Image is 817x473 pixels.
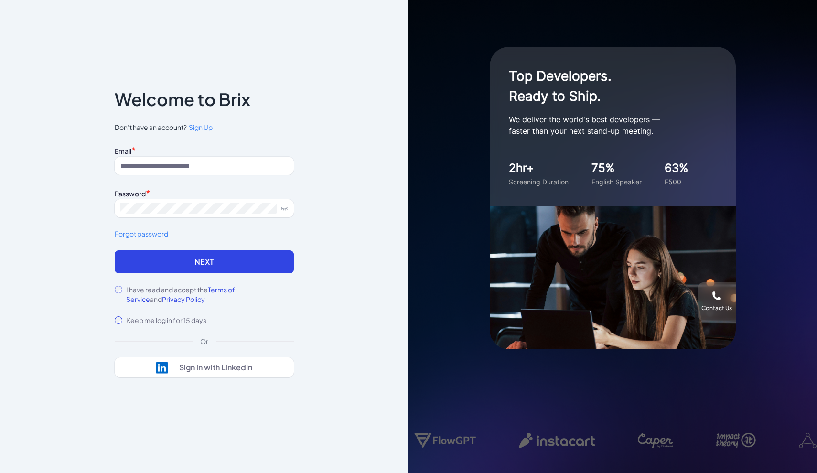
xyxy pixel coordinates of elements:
[115,189,146,198] label: Password
[665,160,688,177] div: 63%
[509,177,569,187] div: Screening Duration
[115,147,131,155] label: Email
[126,315,206,325] label: Keep me log in for 15 days
[115,229,294,239] a: Forgot password
[115,250,294,273] button: Next
[698,282,736,321] button: Contact Us
[115,92,250,107] p: Welcome to Brix
[591,177,642,187] div: English Speaker
[193,336,216,346] div: Or
[115,357,294,377] button: Sign in with LinkedIn
[187,122,213,132] a: Sign Up
[115,122,294,132] span: Don’t have an account?
[665,177,688,187] div: F500
[179,363,252,372] div: Sign in with LinkedIn
[162,295,205,303] span: Privacy Policy
[126,285,294,304] label: I have read and accept the and
[189,123,213,131] span: Sign Up
[509,160,569,177] div: 2hr+
[509,66,700,106] h1: Top Developers. Ready to Ship.
[701,304,732,312] div: Contact Us
[509,114,700,137] p: We deliver the world's best developers — faster than your next stand-up meeting.
[591,160,642,177] div: 75%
